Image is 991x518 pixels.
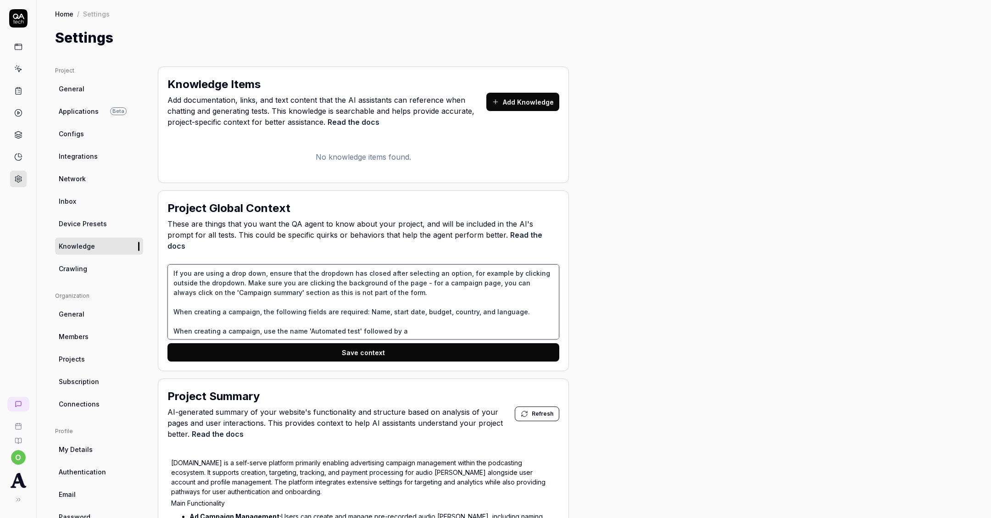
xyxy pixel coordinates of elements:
[55,292,143,300] div: Organization
[83,9,110,18] div: Settings
[59,219,107,228] span: Device Presets
[59,84,84,94] span: General
[77,9,79,18] div: /
[55,351,143,368] a: Projects
[55,125,143,142] a: Configs
[55,306,143,323] a: General
[55,215,143,232] a: Device Presets
[59,490,76,499] span: Email
[167,407,515,440] span: AI-generated summary of your website's functionality and structure based on analysis of your page...
[55,67,143,75] div: Project
[515,407,559,421] button: Refresh
[55,28,113,48] h1: Settings
[55,328,143,345] a: Members
[4,430,33,445] a: Documentation
[192,429,244,439] a: Read the docs
[11,450,26,465] button: o
[7,397,29,412] a: New conversation
[55,260,143,277] a: Crawling
[59,377,99,386] span: Subscription
[167,388,260,405] h2: Project Summary
[59,399,100,409] span: Connections
[167,151,559,162] p: No knowledge items found.
[59,241,95,251] span: Knowledge
[4,465,33,490] button: Acast Logo
[55,373,143,390] a: Subscription
[171,498,556,508] p: Main Functionality
[167,343,559,362] button: Save context
[59,106,99,116] span: Applications
[110,107,127,115] span: Beta
[532,410,553,418] span: Refresh
[59,467,106,477] span: Authentication
[59,151,98,161] span: Integrations
[55,427,143,435] div: Profile
[59,196,76,206] span: Inbox
[59,445,93,454] span: My Details
[59,309,84,319] span: General
[4,415,33,430] a: Book a call with us
[171,458,556,496] p: [DOMAIN_NAME] is a self-serve platform primarily enabling advertising campaign management within ...
[167,95,486,128] span: Add documentation, links, and text content that the AI assistants can reference when chatting and...
[59,129,84,139] span: Configs
[55,441,143,458] a: My Details
[55,395,143,412] a: Connections
[486,93,559,111] button: Add Knowledge
[167,200,290,217] h2: Project Global Context
[59,354,85,364] span: Projects
[59,174,86,184] span: Network
[55,170,143,187] a: Network
[55,486,143,503] a: Email
[10,472,27,489] img: Acast Logo
[55,463,143,480] a: Authentication
[55,193,143,210] a: Inbox
[59,332,89,341] span: Members
[55,238,143,255] a: Knowledge
[167,76,261,93] h2: Knowledge Items
[167,218,559,251] span: These are things that you want the QA agent to know about your project, and will be included in t...
[59,264,87,273] span: Crawling
[55,9,73,18] a: Home
[55,103,143,120] a: ApplicationsBeta
[55,80,143,97] a: General
[55,148,143,165] a: Integrations
[328,117,379,127] a: Read the docs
